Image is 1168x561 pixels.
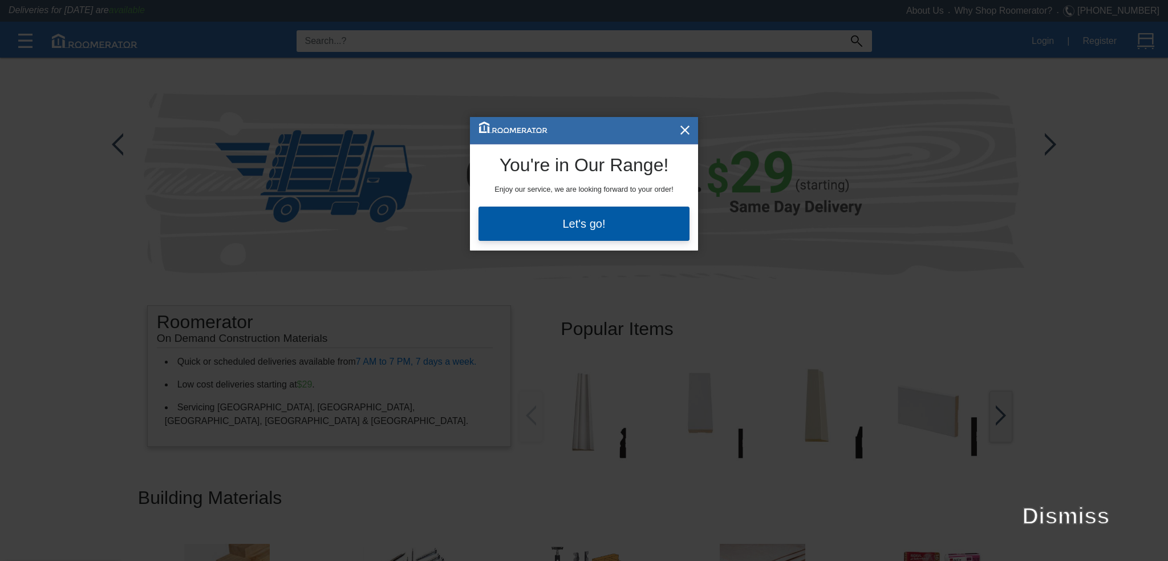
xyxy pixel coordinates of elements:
[679,124,691,136] img: X_Button.png
[479,122,547,133] img: roomerator-logo.svg
[478,185,690,193] h3: Enjoy our service, we are looking forward to your order!
[478,207,690,241] button: Let's go!
[1022,499,1109,533] label: Dismiss
[478,144,690,172] h1: You're in Our Range!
